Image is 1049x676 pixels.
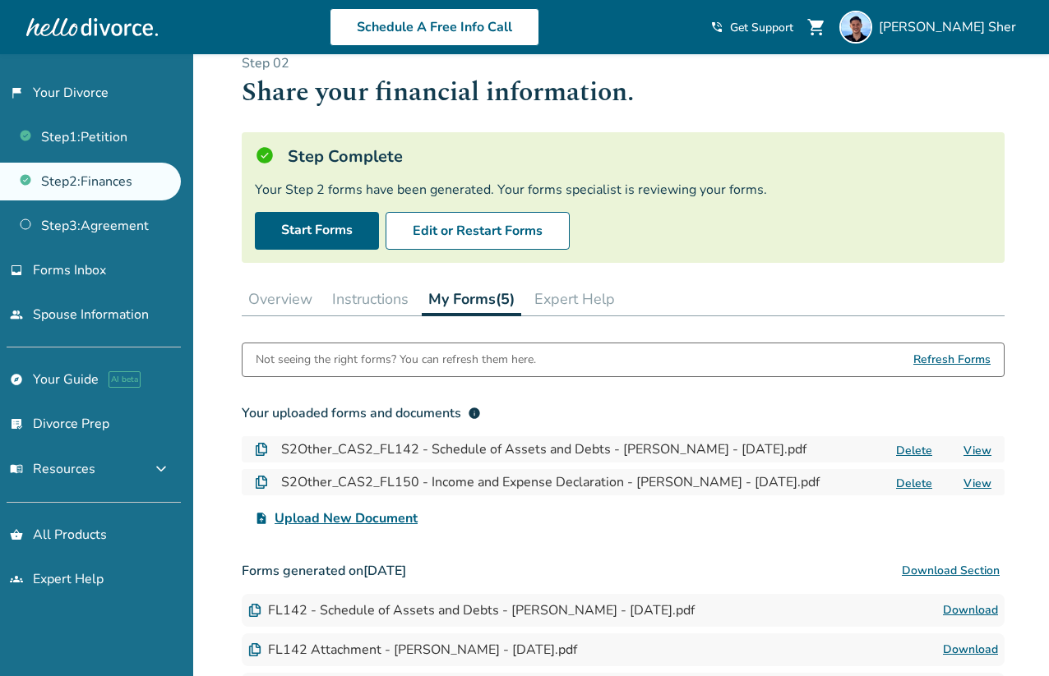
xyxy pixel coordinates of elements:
[10,264,23,277] span: inbox
[248,604,261,617] img: Document
[943,600,998,620] a: Download
[806,17,826,37] span: shopping_cart
[422,283,521,316] button: My Forms(5)
[967,597,1049,676] iframe: Chat Widget
[10,573,23,586] span: groups
[10,86,23,99] span: flag_2
[897,554,1005,587] button: Download Section
[913,343,991,376] span: Refresh Forms
[255,512,268,525] span: upload_file
[281,472,820,492] h4: S2Other_CAS2_FL150 - Income and Expense Declaration - [PERSON_NAME] - [DATE].pdf
[256,343,536,376] div: Not seeing the right forms? You can refresh them here.
[964,443,991,458] a: View
[10,460,95,478] span: Resources
[10,373,23,386] span: explore
[33,261,106,279] span: Forms Inbox
[964,476,991,491] a: View
[248,643,261,656] img: Document
[248,601,695,619] div: FL142 - Schedule of Assets and Debts - [PERSON_NAME] - [DATE].pdf
[10,417,23,430] span: list_alt_check
[242,554,1005,587] h3: Forms generated on [DATE]
[710,21,723,34] span: phone_in_talk
[10,528,23,541] span: shopping_basket
[242,72,1005,113] h1: Share your financial information.
[710,20,793,35] a: phone_in_talkGet Support
[255,212,379,250] a: Start Forms
[879,18,1023,36] span: [PERSON_NAME] Sher
[255,476,268,489] img: Document
[943,640,998,660] a: Download
[242,283,319,315] button: Overview
[330,8,539,46] a: Schedule A Free Info Call
[730,20,793,35] span: Get Support
[10,308,23,321] span: people
[255,181,991,199] div: Your Step 2 forms have been generated. Your forms specialist is reviewing your forms.
[255,443,268,456] img: Document
[839,11,872,44] img: Omar Sher
[151,459,171,479] span: expand_more
[468,407,481,420] span: info
[242,54,1005,72] p: Step 0 2
[109,371,141,388] span: AI beta
[386,212,570,250] button: Edit or Restart Forms
[528,283,622,315] button: Expert Help
[288,145,403,168] h5: Step Complete
[891,475,937,492] button: Delete
[326,283,415,315] button: Instructions
[281,439,806,459] h4: S2Other_CAS2_FL142 - Schedule of Assets and Debts - [PERSON_NAME] - [DATE].pdf
[891,442,937,459] button: Delete
[242,403,481,423] div: Your uploaded forms and documents
[10,462,23,476] span: menu_book
[275,508,418,528] span: Upload New Document
[248,641,577,659] div: FL142 Attachment - [PERSON_NAME] - [DATE].pdf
